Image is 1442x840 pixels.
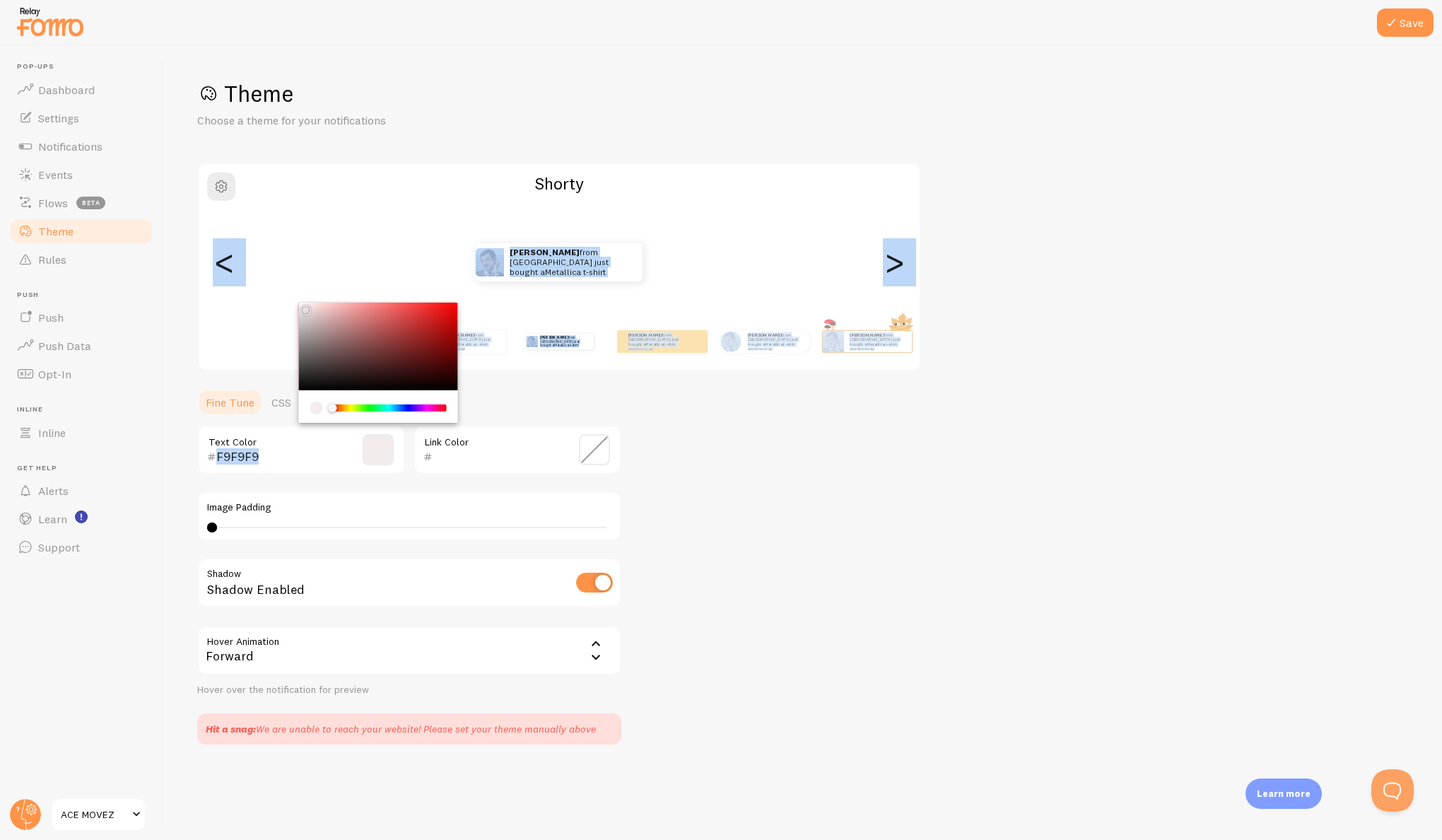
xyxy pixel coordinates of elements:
[510,243,628,281] p: from [GEOGRAPHIC_DATA] just bought a
[38,339,91,353] span: Push Data
[8,104,154,132] a: Settings
[17,291,154,300] span: Push
[17,405,154,414] span: Inline
[17,464,154,473] span: Get Help
[51,798,146,832] a: ACE MOVEZ
[8,303,154,332] a: Push
[76,197,105,209] span: beta
[1257,787,1311,800] p: Learn more
[440,347,498,350] small: about 4 minutes ago
[720,331,741,351] img: Fomo
[8,360,154,388] a: Opt-In
[850,332,906,350] p: from [GEOGRAPHIC_DATA] just bought a
[197,684,621,696] div: Hover over the notification for preview
[628,347,684,350] small: about 4 minutes ago
[645,342,676,347] a: Metallica t-shirt
[197,388,263,416] a: Fine Tune
[8,505,154,533] a: Learn
[8,245,154,274] a: Rules
[628,332,685,350] p: from [GEOGRAPHIC_DATA] just bought a
[38,367,71,381] span: Opt-In
[206,723,256,735] strong: Hit a snag:
[199,173,920,194] h2: Shorty
[8,189,154,217] a: Flows beta
[197,626,621,675] div: Forward
[15,4,86,40] img: fomo-relay-logo-orange.svg
[554,343,578,347] a: Metallica t-shirt
[765,342,795,347] a: Metallica t-shirt
[38,540,80,554] span: Support
[440,332,500,350] p: from [GEOGRAPHIC_DATA] just bought a
[61,806,128,823] span: ACE MOVEZ
[38,484,69,498] span: Alerts
[38,252,66,267] span: Rules
[8,533,154,561] a: Support
[38,224,74,238] span: Theme
[748,347,803,350] small: about 4 minutes ago
[75,511,88,523] svg: <p>Watch New Feature Tutorials!</p>
[38,139,102,153] span: Notifications
[38,512,67,526] span: Learn
[38,168,73,182] span: Events
[867,342,897,347] a: Metallica t-shirt
[748,332,804,350] p: from [GEOGRAPHIC_DATA] just bought a
[197,79,1408,108] h1: Theme
[8,76,154,104] a: Dashboard
[850,347,905,350] small: about 4 minutes ago
[38,83,95,97] span: Dashboard
[8,217,154,245] a: Theme
[8,132,154,161] a: Notifications
[8,332,154,360] a: Push Data
[38,426,66,440] span: Inline
[540,334,587,349] p: from [GEOGRAPHIC_DATA] just bought a
[545,267,606,277] a: Metallica t-shirt
[206,722,596,736] div: We are unable to reach your website! Please set your theme manually above
[628,332,662,338] strong: [PERSON_NAME]
[457,342,488,347] a: Metallica t-shirt
[850,332,884,338] strong: [PERSON_NAME]
[822,331,843,352] img: Fomo
[526,336,537,347] img: Fomo
[197,558,621,609] div: Shadow Enabled
[38,196,68,210] span: Flows
[476,248,504,276] img: Fomo
[207,501,611,514] label: Image Padding
[540,335,568,339] strong: [PERSON_NAME]
[38,111,79,125] span: Settings
[8,477,154,505] a: Alerts
[17,62,154,71] span: Pop-ups
[263,388,300,416] a: CSS
[216,211,233,313] div: Previous slide
[310,402,323,414] div: current color is #F3ECEC
[886,211,903,313] div: Next slide
[1245,778,1322,809] div: Learn more
[748,332,782,338] strong: [PERSON_NAME]
[197,112,537,129] p: Choose a theme for your notifications
[510,247,580,257] strong: [PERSON_NAME]
[1371,769,1414,812] iframe: Help Scout Beacon - Open
[8,419,154,447] a: Inline
[8,161,154,189] a: Events
[38,310,64,325] span: Push
[299,303,458,423] div: Chrome color picker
